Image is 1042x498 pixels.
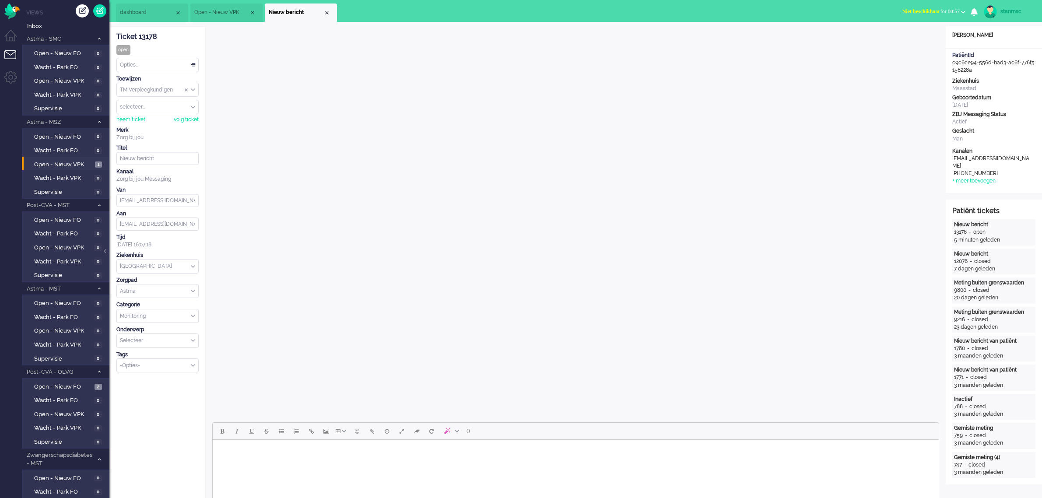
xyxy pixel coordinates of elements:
[963,432,969,439] div: -
[25,326,109,335] a: Open - Nieuw VPK 0
[25,423,109,432] a: Wacht - Park VPK 0
[265,4,337,22] li: 13178
[94,133,102,140] span: 0
[94,147,102,154] span: 0
[25,21,109,31] a: Inbox
[116,83,199,97] div: Assign Group
[34,63,92,72] span: Wacht - Park FO
[27,22,109,31] span: Inbox
[116,234,199,249] div: [DATE] 16:07:18
[25,409,109,419] a: Open - Nieuw VPK 0
[969,403,986,410] div: closed
[25,298,109,308] a: Open - Nieuw FO 0
[116,175,199,183] div: Zorg bij jou Messaging
[967,228,973,236] div: -
[95,384,102,390] span: 2
[116,45,130,55] div: open
[954,236,1034,244] div: 5 minuten geleden
[116,126,199,134] div: Merk
[25,312,109,322] a: Wacht - Park FO 0
[970,374,987,381] div: closed
[897,3,971,22] li: Niet beschikbaarfor 00:57
[350,424,365,438] button: Emoticons
[94,189,102,196] span: 0
[954,287,966,294] div: 9800
[94,300,102,307] span: 0
[116,351,199,358] div: Tags
[34,438,92,446] span: Supervisie
[34,244,92,252] span: Open - Nieuw VPK
[954,432,963,439] div: 759
[25,90,109,99] a: Wacht - Park VPK 0
[34,105,92,113] span: Supervisie
[25,382,109,391] a: Open - Nieuw FO 2
[952,118,1035,126] div: Actief
[25,201,93,210] span: Post-CVA - MST
[333,424,350,438] button: Table
[4,71,24,91] li: Admin menu
[966,287,973,294] div: -
[954,279,1034,287] div: Meting buiten grenswaarden
[954,454,1034,461] div: Gemiste meting (4)
[25,35,93,43] span: Astma - SMC
[94,245,102,251] span: 0
[94,217,102,224] span: 0
[439,424,463,438] button: AI
[25,354,109,363] a: Supervisie 0
[174,116,199,123] div: volg ticket
[962,461,968,469] div: -
[34,424,92,432] span: Wacht - Park VPK
[409,424,424,438] button: Clear formatting
[968,258,974,265] div: -
[4,4,20,19] img: flow_omnibird.svg
[116,100,199,114] div: Assign User
[116,116,145,123] div: neem ticket
[116,234,199,241] div: Tijd
[25,187,109,196] a: Supervisie 0
[25,48,109,58] a: Open - Nieuw FO 0
[25,159,109,169] a: Open - Nieuw VPK 1
[116,301,199,309] div: Categorie
[954,424,1034,432] div: Gemiste meting
[34,488,92,496] span: Wacht - Park FO
[25,145,109,155] a: Wacht - Park FO 0
[982,5,1033,18] a: stanmsc
[954,309,1034,316] div: Meting buiten grenswaarden
[965,345,972,352] div: -
[25,76,109,85] a: Open - Nieuw VPK 0
[116,75,199,83] div: Toewijzen
[954,461,962,469] div: 747
[34,327,92,335] span: Open - Nieuw VPK
[954,323,1034,331] div: 23 dagen geleden
[116,144,199,152] div: Titel
[34,474,92,483] span: Open - Nieuw FO
[984,5,997,18] img: avatar
[25,270,109,280] a: Supervisie 0
[974,258,991,265] div: closed
[25,242,109,252] a: Open - Nieuw VPK 0
[4,50,24,70] li: Tickets menu
[94,411,102,418] span: 0
[34,341,92,349] span: Wacht - Park VPK
[964,374,970,381] div: -
[25,368,93,376] span: Post-CVA - OLVG
[25,132,109,141] a: Open - Nieuw FO 0
[954,382,1034,389] div: 3 maanden geleden
[194,9,249,16] span: Open - Nieuw VPK
[94,105,102,112] span: 0
[120,9,175,16] span: dashboard
[952,135,1035,143] div: Man
[229,424,244,438] button: Italic
[954,258,968,265] div: 12076
[34,299,92,308] span: Open - Nieuw FO
[94,342,102,348] span: 0
[94,64,102,71] span: 0
[954,337,1034,345] div: Nieuw bericht van patiënt
[954,374,964,381] div: 1771
[25,437,109,446] a: Supervisie 0
[973,287,989,294] div: closed
[902,8,960,14] span: for 00:57
[973,228,986,236] div: open
[954,469,1034,476] div: 3 maanden geleden
[26,9,109,16] li: Views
